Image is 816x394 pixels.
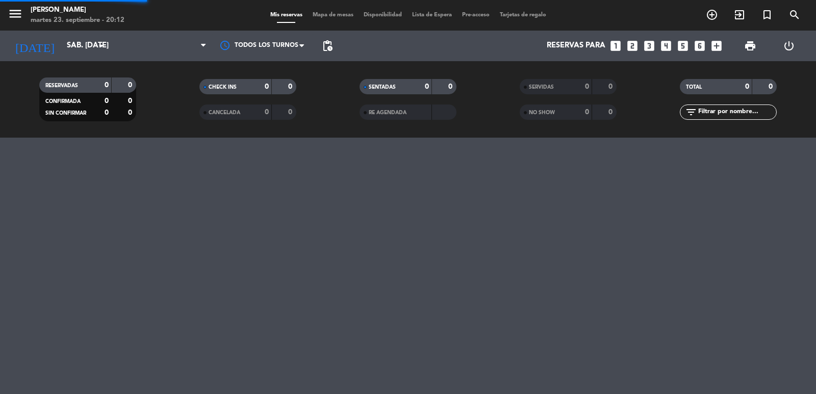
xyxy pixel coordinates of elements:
[529,110,555,115] span: NO SHOW
[105,97,109,104] strong: 0
[31,15,124,25] div: martes 23. septiembre - 20:12
[128,97,134,104] strong: 0
[609,39,622,52] i: looks_one
[770,31,808,61] div: LOG OUT
[685,106,697,118] i: filter_list
[369,85,396,90] span: SENTADAS
[659,39,673,52] i: looks_4
[585,83,589,90] strong: 0
[686,85,702,90] span: TOTAL
[608,109,615,116] strong: 0
[128,109,134,116] strong: 0
[265,12,308,18] span: Mis reservas
[265,83,269,90] strong: 0
[745,83,749,90] strong: 0
[8,35,62,57] i: [DATE]
[585,109,589,116] strong: 0
[769,83,775,90] strong: 0
[529,85,554,90] span: SERVIDAS
[706,9,718,21] i: add_circle_outline
[8,6,23,21] i: menu
[457,12,495,18] span: Pre-acceso
[359,12,407,18] span: Disponibilidad
[448,83,454,90] strong: 0
[788,9,801,21] i: search
[8,6,23,25] button: menu
[209,85,237,90] span: CHECK INS
[495,12,551,18] span: Tarjetas de regalo
[308,12,359,18] span: Mapa de mesas
[710,39,723,52] i: add_box
[425,83,429,90] strong: 0
[608,83,615,90] strong: 0
[209,110,240,115] span: CANCELADA
[407,12,457,18] span: Lista de Espera
[45,83,78,88] span: RESERVADAS
[105,82,109,89] strong: 0
[288,109,294,116] strong: 0
[676,39,690,52] i: looks_5
[369,110,406,115] span: RE AGENDADA
[626,39,639,52] i: looks_two
[31,5,124,15] div: [PERSON_NAME]
[265,109,269,116] strong: 0
[128,82,134,89] strong: 0
[45,99,81,104] span: CONFIRMADA
[744,40,756,52] span: print
[321,40,334,52] span: pending_actions
[547,41,605,50] span: Reservas para
[95,40,107,52] i: arrow_drop_down
[693,39,706,52] i: looks_6
[733,9,746,21] i: exit_to_app
[45,111,86,116] span: SIN CONFIRMAR
[288,83,294,90] strong: 0
[783,40,795,52] i: power_settings_new
[697,107,776,118] input: Filtrar por nombre...
[105,109,109,116] strong: 0
[643,39,656,52] i: looks_3
[761,9,773,21] i: turned_in_not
